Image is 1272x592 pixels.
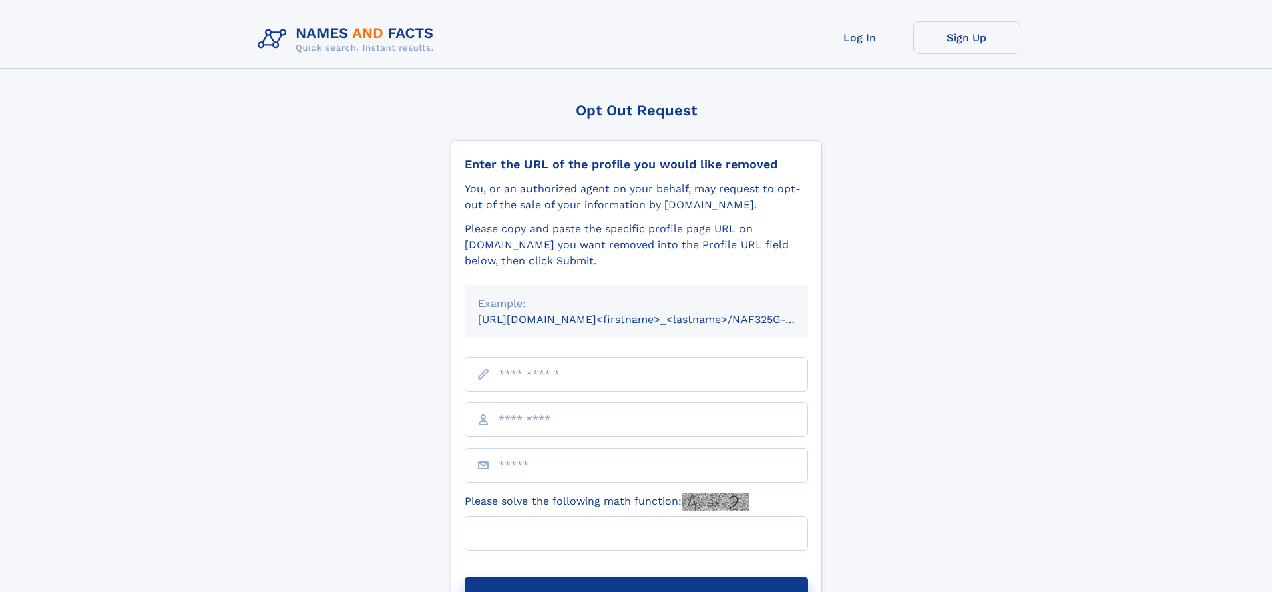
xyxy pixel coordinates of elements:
[913,21,1020,54] a: Sign Up
[252,21,445,57] img: Logo Names and Facts
[478,296,795,312] div: Example:
[465,221,808,269] div: Please copy and paste the specific profile page URL on [DOMAIN_NAME] you want removed into the Pr...
[451,102,822,119] div: Opt Out Request
[465,493,749,511] label: Please solve the following math function:
[807,21,913,54] a: Log In
[465,181,808,213] div: You, or an authorized agent on your behalf, may request to opt-out of the sale of your informatio...
[465,157,808,172] div: Enter the URL of the profile you would like removed
[478,313,833,326] small: [URL][DOMAIN_NAME]<firstname>_<lastname>/NAF325G-xxxxxxxx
